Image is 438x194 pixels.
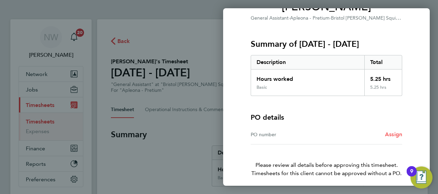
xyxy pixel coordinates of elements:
div: Hours worked [251,69,364,85]
div: 5.25 hrs [364,69,402,85]
p: Please review all details before approving this timesheet. [242,144,410,177]
div: Summary of 16 - 22 Aug 2025 [251,55,402,96]
div: 9 [410,171,413,180]
span: Assign [385,131,402,138]
a: Assign [385,130,402,139]
span: Apleona - Pretium [290,15,330,21]
div: PO number [251,130,326,139]
h3: Summary of [DATE] - [DATE] [251,39,402,50]
span: Timesheets for this client cannot be approved without a PO. [242,169,410,177]
h4: PO details [251,112,284,122]
span: General Assistant [251,15,289,21]
div: Basic [257,85,267,90]
div: 5.25 hrs [364,85,402,96]
div: Total [364,55,402,69]
div: Description [251,55,364,69]
span: · [330,15,331,21]
span: · [289,15,290,21]
button: Open Resource Center, 9 new notifications [410,166,432,188]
